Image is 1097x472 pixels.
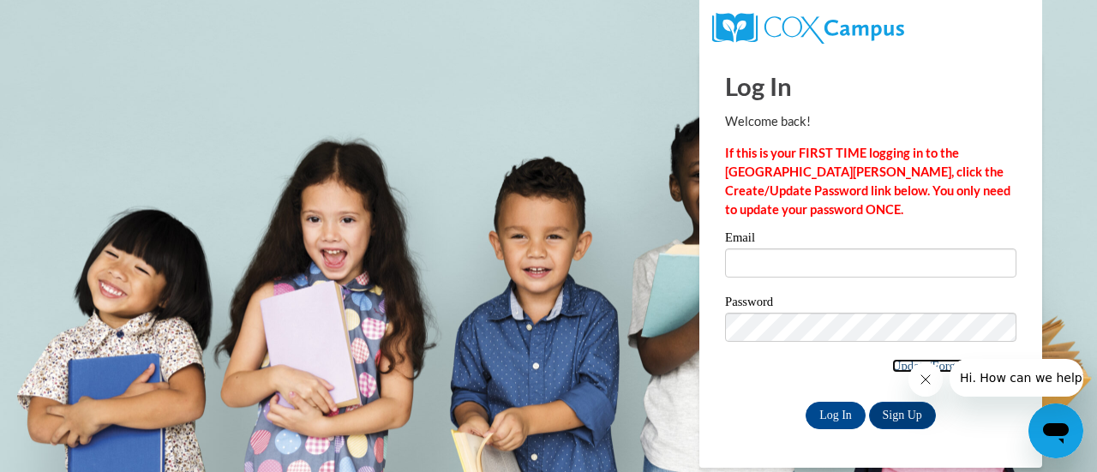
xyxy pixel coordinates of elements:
[908,362,943,397] iframe: Close message
[1028,403,1083,458] iframe: Button to launch messaging window
[892,359,1016,373] a: Update/Forgot Password
[806,402,866,429] input: Log In
[725,231,1016,248] label: Email
[725,296,1016,313] label: Password
[725,146,1010,217] strong: If this is your FIRST TIME logging in to the [GEOGRAPHIC_DATA][PERSON_NAME], click the Create/Upd...
[725,112,1016,131] p: Welcome back!
[869,402,936,429] a: Sign Up
[725,69,1016,104] h1: Log In
[712,13,904,44] img: COX Campus
[10,12,139,26] span: Hi. How can we help?
[950,359,1083,397] iframe: Message from company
